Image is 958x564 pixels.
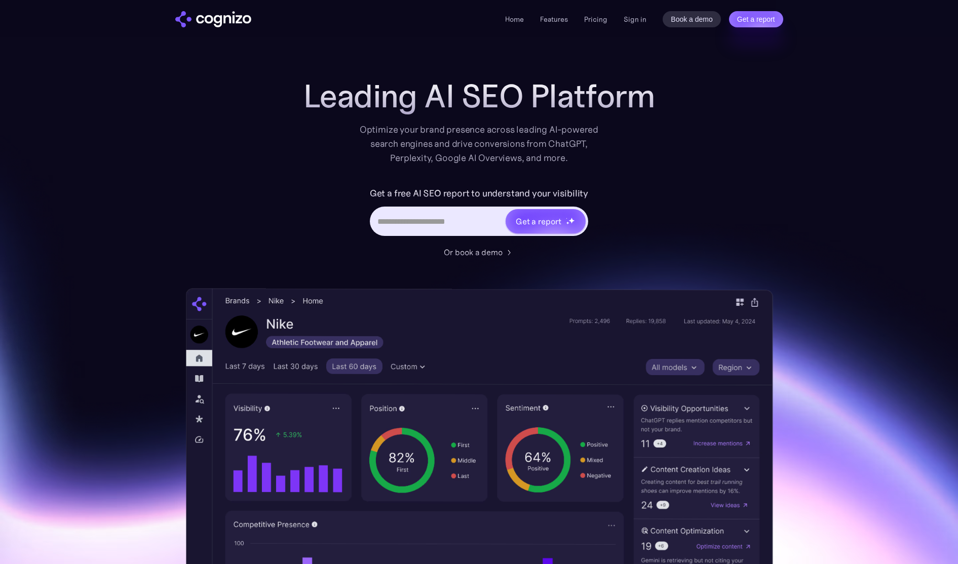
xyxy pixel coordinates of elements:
[370,185,588,202] label: Get a free AI SEO report to understand your visibility
[566,221,569,225] img: star
[516,215,561,227] div: Get a report
[303,78,655,114] h1: Leading AI SEO Platform
[175,11,251,27] a: home
[729,11,783,27] a: Get a report
[355,123,604,165] div: Optimize your brand presence across leading AI-powered search engines and drive conversions from ...
[568,217,575,224] img: star
[566,218,567,219] img: star
[540,15,568,24] a: Features
[444,246,515,258] a: Or book a demo
[505,15,524,24] a: Home
[663,11,721,27] a: Book a demo
[624,13,646,25] a: Sign in
[444,246,503,258] div: Or book a demo
[370,185,588,241] form: Hero URL Input Form
[505,208,587,234] a: Get a reportstarstarstar
[584,15,607,24] a: Pricing
[175,11,251,27] img: cognizo logo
